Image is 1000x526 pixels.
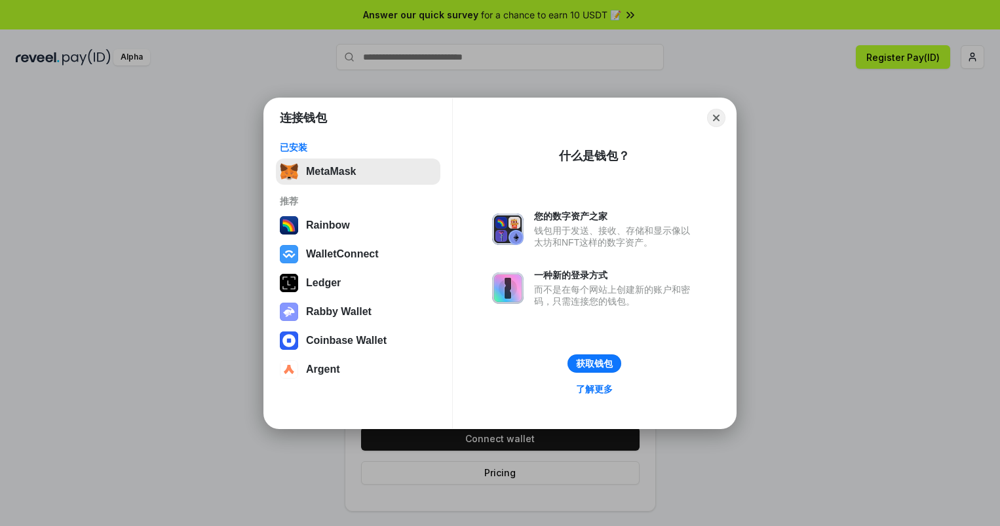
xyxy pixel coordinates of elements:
img: svg+xml,%3Csvg%20width%3D%2228%22%20height%3D%2228%22%20viewBox%3D%220%200%2028%2028%22%20fill%3D... [280,245,298,263]
button: Ledger [276,270,440,296]
img: svg+xml,%3Csvg%20width%3D%2228%22%20height%3D%2228%22%20viewBox%3D%220%200%2028%2028%22%20fill%3D... [280,360,298,379]
div: 您的数字资产之家 [534,210,697,222]
img: svg+xml,%3Csvg%20xmlns%3D%22http%3A%2F%2Fwww.w3.org%2F2000%2Fsvg%22%20width%3D%2228%22%20height%3... [280,274,298,292]
div: 获取钱包 [576,358,613,369]
button: Coinbase Wallet [276,328,440,354]
div: 什么是钱包？ [559,148,630,164]
div: 了解更多 [576,383,613,395]
a: 了解更多 [568,381,621,398]
div: Rainbow [306,219,350,231]
div: 一种新的登录方式 [534,269,697,281]
button: Argent [276,356,440,383]
div: Ledger [306,277,341,289]
div: Coinbase Wallet [306,335,387,347]
button: MetaMask [276,159,440,185]
div: WalletConnect [306,248,379,260]
div: MetaMask [306,166,356,178]
div: 已安装 [280,141,436,153]
div: 推荐 [280,195,436,207]
img: svg+xml,%3Csvg%20xmlns%3D%22http%3A%2F%2Fwww.w3.org%2F2000%2Fsvg%22%20fill%3D%22none%22%20viewBox... [280,303,298,321]
img: svg+xml,%3Csvg%20xmlns%3D%22http%3A%2F%2Fwww.w3.org%2F2000%2Fsvg%22%20fill%3D%22none%22%20viewBox... [492,272,524,304]
button: WalletConnect [276,241,440,267]
img: svg+xml,%3Csvg%20width%3D%22120%22%20height%3D%22120%22%20viewBox%3D%220%200%20120%20120%22%20fil... [280,216,298,235]
img: svg+xml,%3Csvg%20xmlns%3D%22http%3A%2F%2Fwww.w3.org%2F2000%2Fsvg%22%20fill%3D%22none%22%20viewBox... [492,214,524,245]
img: svg+xml,%3Csvg%20width%3D%2228%22%20height%3D%2228%22%20viewBox%3D%220%200%2028%2028%22%20fill%3D... [280,331,298,350]
button: Rainbow [276,212,440,238]
div: 而不是在每个网站上创建新的账户和密码，只需连接您的钱包。 [534,284,697,307]
h1: 连接钱包 [280,110,327,126]
img: svg+xml,%3Csvg%20fill%3D%22none%22%20height%3D%2233%22%20viewBox%3D%220%200%2035%2033%22%20width%... [280,162,298,181]
button: 获取钱包 [567,354,621,373]
div: 钱包用于发送、接收、存储和显示像以太坊和NFT这样的数字资产。 [534,225,697,248]
div: Rabby Wallet [306,306,372,318]
button: Rabby Wallet [276,299,440,325]
div: Argent [306,364,340,375]
button: Close [707,109,725,127]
